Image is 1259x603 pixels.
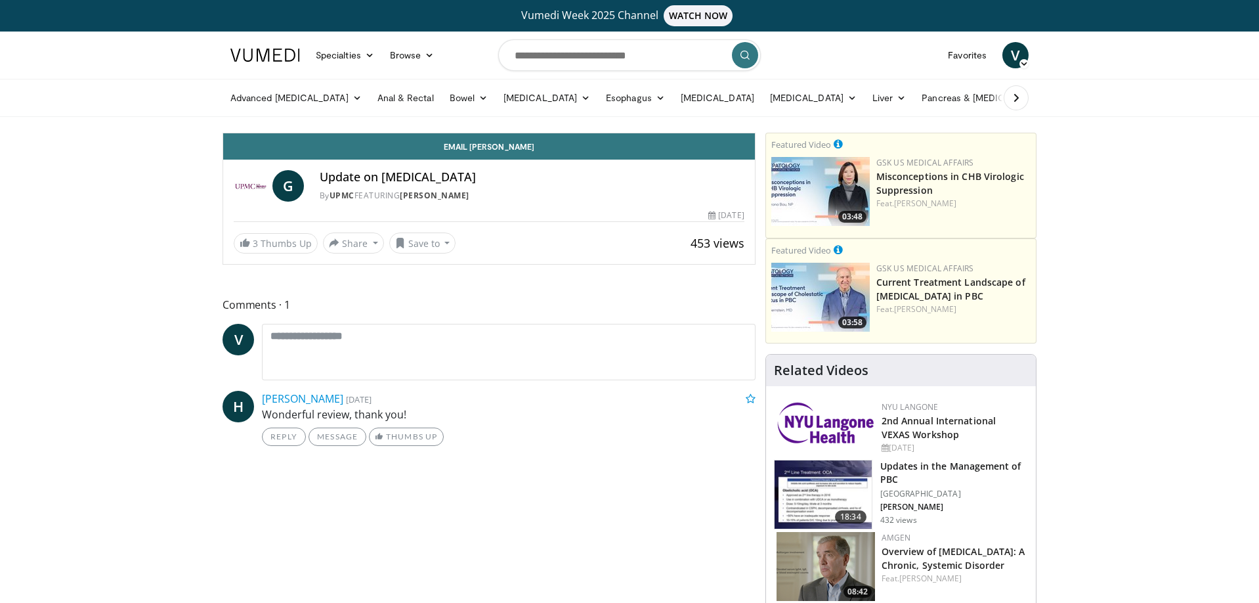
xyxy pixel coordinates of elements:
[876,157,974,168] a: GSK US Medical Affairs
[771,157,870,226] img: 59d1e413-5879-4b2e-8b0a-b35c7ac1ec20.jpg.150x105_q85_crop-smart_upscale.jpg
[232,5,1027,26] a: Vumedi Week 2025 ChannelWATCH NOW
[262,428,306,446] a: Reply
[880,489,1028,499] p: [GEOGRAPHIC_DATA]
[323,233,384,254] button: Share
[400,190,469,201] a: [PERSON_NAME]
[673,85,762,111] a: [MEDICAL_DATA]
[838,317,866,328] span: 03:58
[223,296,756,313] span: Comments 1
[882,442,1025,454] div: [DATE]
[880,502,1028,512] p: [PERSON_NAME]
[777,532,875,601] img: 40cb7efb-a405-4d0b-b01f-0267f6ac2b93.png.150x105_q85_crop-smart_upscale.png
[774,460,1028,529] a: 18:34 Updates in the Management of PBC [GEOGRAPHIC_DATA] [PERSON_NAME] 432 views
[771,244,831,256] small: Featured Video
[230,49,300,62] img: VuMedi Logo
[876,276,1025,302] a: Current Treatment Landscape of [MEDICAL_DATA] in PBC
[223,391,254,422] a: H
[369,428,443,446] a: Thumbs Up
[940,42,994,68] a: Favorites
[330,190,354,201] a: UPMC
[864,85,914,111] a: Liver
[771,263,870,332] img: 80648b2f-fef7-42cf-9147-40ea3e731334.jpg.150x105_q85_crop-smart_upscale.jpg
[843,586,872,598] span: 08:42
[914,85,1067,111] a: Pancreas & [MEDICAL_DATA]
[876,263,974,274] a: GSK US Medical Affairs
[882,414,996,441] a: 2nd Annual International VEXAS Workshop
[777,401,875,445] img: a0ad12a5-d633-4be9-bd5d-b1253ff6f353.png.150x105_q85_autocrop_double_scale_upscale_version-0.2.png
[762,85,864,111] a: [MEDICAL_DATA]
[775,460,872,529] img: 5cf47cf8-5b4c-4c40-a1d9-4c8d132695a9.150x105_q85_crop-smart_upscale.jpg
[771,157,870,226] a: 03:48
[320,190,744,202] div: By FEATURING
[691,235,744,251] span: 453 views
[876,170,1024,196] a: Misconceptions in CHB Virologic Suppression
[838,211,866,223] span: 03:48
[320,170,744,185] h4: Update on [MEDICAL_DATA]
[389,233,456,254] button: Save to
[346,393,372,405] small: [DATE]
[598,85,673,111] a: Esophagus
[223,85,370,111] a: Advanced [MEDICAL_DATA]
[308,42,382,68] a: Specialties
[496,85,598,111] a: [MEDICAL_DATA]
[708,210,744,221] div: [DATE]
[262,391,343,406] a: [PERSON_NAME]
[882,573,1025,585] div: Feat.
[664,5,733,26] span: WATCH NOW
[880,460,1028,486] h3: Updates in the Management of PBC
[894,303,956,315] a: [PERSON_NAME]
[234,170,267,202] img: UPMC
[882,401,939,413] a: NYU Langone
[899,573,962,584] a: [PERSON_NAME]
[774,363,868,378] h4: Related Videos
[223,133,755,160] a: Email [PERSON_NAME]
[272,170,304,202] a: G
[880,515,917,525] p: 432 views
[309,428,366,446] a: Message
[253,237,258,250] span: 3
[382,42,442,68] a: Browse
[882,545,1025,571] a: Overview of [MEDICAL_DATA]: A Chronic, Systemic Disorder
[882,532,911,543] a: Amgen
[1002,42,1029,68] a: V
[894,198,956,209] a: [PERSON_NAME]
[370,85,442,111] a: Anal & Rectal
[777,532,875,601] a: 08:42
[771,263,870,332] a: 03:58
[771,139,831,150] small: Featured Video
[835,510,866,524] span: 18:34
[442,85,496,111] a: Bowel
[876,198,1031,210] div: Feat.
[876,303,1031,315] div: Feat.
[223,324,254,355] a: V
[498,39,761,71] input: Search topics, interventions
[262,407,756,422] p: Wonderful review, thank you!
[234,233,318,254] a: 3 Thumbs Up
